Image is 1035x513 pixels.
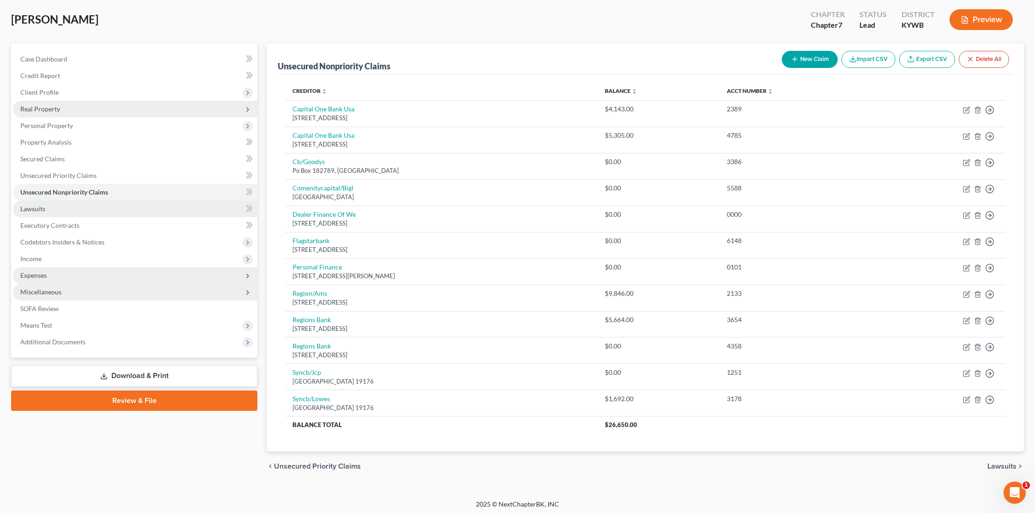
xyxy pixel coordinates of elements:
i: chevron_left [267,463,274,470]
th: Balance Total [285,416,597,433]
div: 6148 [727,236,870,245]
div: Chapter [811,9,845,20]
span: Expenses [20,271,47,279]
a: Personal Finance [292,263,342,271]
div: [STREET_ADDRESS] [292,114,590,122]
a: Cb/Goodys [292,158,325,165]
a: Property Analysis [13,134,257,151]
div: $1,692.00 [605,394,712,403]
button: Import CSV [841,51,895,68]
span: Property Analysis [20,138,72,146]
div: Chapter [811,20,845,31]
div: 3178 [727,394,870,403]
span: Executory Contracts [20,221,79,229]
button: chevron_left Unsecured Priority Claims [267,463,361,470]
span: 1 [1023,482,1030,489]
div: 2389 [727,104,870,114]
div: $0.00 [605,342,712,351]
a: Unsecured Priority Claims [13,167,257,184]
div: [STREET_ADDRESS] [292,351,590,360]
a: Creditor unfold_more [292,87,327,94]
span: Unsecured Nonpriority Claims [20,188,108,196]
div: Unsecured Nonpriority Claims [278,61,390,72]
div: $0.00 [605,236,712,245]
span: Unsecured Priority Claims [274,463,361,470]
button: Lawsuits chevron_right [987,463,1024,470]
iframe: Intercom live chat [1004,482,1026,504]
div: Status [859,9,887,20]
div: [GEOGRAPHIC_DATA] [292,193,590,202]
span: Lawsuits [987,463,1017,470]
span: [PERSON_NAME] [11,12,98,26]
span: Unsecured Priority Claims [20,171,97,179]
span: Case Dashboard [20,55,67,63]
div: [STREET_ADDRESS] [292,245,590,254]
div: 0000 [727,210,870,219]
a: Lawsuits [13,201,257,217]
a: Case Dashboard [13,51,257,67]
div: District [901,9,935,20]
div: [GEOGRAPHIC_DATA] 19176 [292,377,590,386]
span: Additional Documents [20,338,85,346]
div: [GEOGRAPHIC_DATA] 19176 [292,403,590,412]
div: [STREET_ADDRESS] [292,324,590,333]
span: Means Test [20,321,52,329]
a: Secured Claims [13,151,257,167]
button: New Claim [782,51,838,68]
a: Credit Report [13,67,257,84]
span: 7 [838,20,842,29]
span: $26,650.00 [605,421,637,428]
a: Unsecured Nonpriority Claims [13,184,257,201]
span: Personal Property [20,122,73,129]
i: chevron_right [1017,463,1024,470]
a: Flagstarbank [292,237,329,244]
span: Credit Report [20,72,60,79]
a: Capital One Bank Usa [292,131,354,139]
div: 4358 [727,342,870,351]
div: $5,305.00 [605,131,712,140]
span: Client Profile [20,88,59,96]
a: Region/Ams [292,289,327,297]
a: Regions Bank [292,316,331,324]
span: Real Property [20,105,60,113]
a: Download & Print [11,365,257,387]
div: KYWB [901,20,935,31]
span: Miscellaneous [20,288,61,296]
i: unfold_more [767,89,773,94]
a: SOFA Review [13,300,257,317]
a: Syncb/Jcp [292,368,321,376]
div: 4785 [727,131,870,140]
div: $0.00 [605,368,712,377]
span: Codebtors Insiders & Notices [20,238,104,246]
div: 1251 [727,368,870,377]
span: Lawsuits [20,205,45,213]
a: Comenitycapital/Bigl [292,184,353,192]
a: Syncb/Lowes [292,395,330,403]
div: Po Box 182789, [GEOGRAPHIC_DATA] [292,166,590,175]
a: Executory Contracts [13,217,257,234]
a: Regions Bank [292,342,331,350]
button: Preview [950,9,1013,30]
div: [STREET_ADDRESS] [292,298,590,307]
div: [STREET_ADDRESS] [292,219,590,228]
span: Income [20,255,42,263]
a: Acct Number unfold_more [727,87,773,94]
button: Delete All [959,51,1009,68]
div: 2133 [727,289,870,298]
div: $9,846.00 [605,289,712,298]
div: $0.00 [605,263,712,272]
div: Lead [859,20,887,31]
div: $0.00 [605,157,712,166]
div: [STREET_ADDRESS] [292,140,590,149]
div: $0.00 [605,210,712,219]
div: 3386 [727,157,870,166]
div: $4,143.00 [605,104,712,114]
a: Capital One Bank Usa [292,105,354,113]
i: unfold_more [632,89,637,94]
a: Review & File [11,391,257,411]
span: SOFA Review [20,305,59,312]
a: Export CSV [899,51,955,68]
span: Secured Claims [20,155,65,163]
div: 3654 [727,315,870,324]
a: Dealer Finance Of We [292,210,356,218]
